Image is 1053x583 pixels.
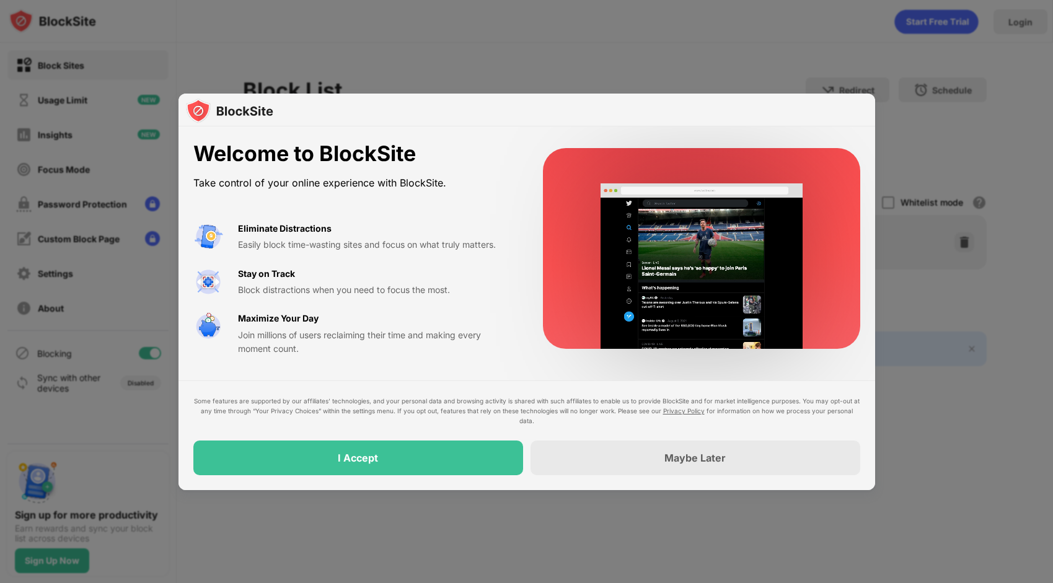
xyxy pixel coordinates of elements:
a: Privacy Policy [663,407,705,414]
img: value-avoid-distractions.svg [193,222,223,252]
div: Block distractions when you need to focus the most. [238,283,513,297]
div: Welcome to BlockSite [193,141,513,167]
img: value-focus.svg [193,267,223,297]
div: Maybe Later [664,452,726,464]
div: Easily block time-wasting sites and focus on what truly matters. [238,238,513,252]
div: Maximize Your Day [238,312,319,325]
div: Take control of your online experience with BlockSite. [193,174,513,192]
div: Stay on Track [238,267,295,281]
div: Join millions of users reclaiming their time and making every moment count. [238,328,513,356]
img: logo-blocksite.svg [186,99,273,123]
div: Eliminate Distractions [238,222,332,235]
img: value-safe-time.svg [193,312,223,341]
div: Some features are supported by our affiliates’ technologies, and your personal data and browsing ... [193,396,860,426]
div: I Accept [338,452,378,464]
